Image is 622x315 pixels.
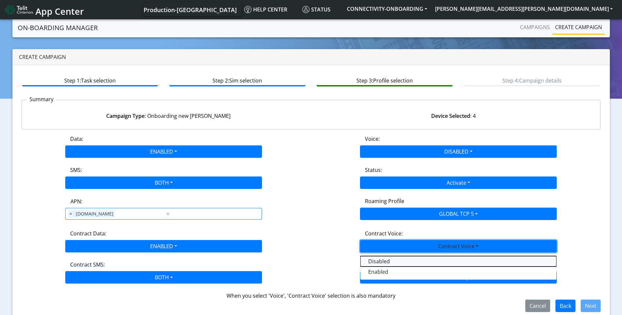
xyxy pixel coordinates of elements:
[302,6,310,13] img: status.svg
[70,166,82,174] label: SMS:
[12,49,610,65] div: Create campaign
[143,3,236,16] a: Your current platform instance
[144,6,237,14] span: Production-[GEOGRAPHIC_DATA]
[26,112,311,120] div: : Onboarding new [PERSON_NAME]
[65,271,262,284] button: BOTH
[65,145,262,158] button: ENABLED
[360,145,557,158] button: DISABLED
[35,5,84,17] span: App Center
[242,3,300,16] a: Help center
[300,3,343,16] a: Status
[431,3,617,15] button: [PERSON_NAME][EMAIL_ADDRESS][PERSON_NAME][DOMAIN_NAME]
[311,112,596,120] div: : 4
[106,112,145,120] strong: Campaign Type
[65,176,262,189] button: BOTH
[244,6,287,13] span: Help center
[74,210,115,218] span: [DOMAIN_NAME]
[244,6,251,13] img: knowledge.svg
[22,74,158,86] btn: Step 1: Task selection
[360,240,557,252] button: Contract Voice
[317,74,452,86] btn: Step 3: Profile selection
[525,300,550,312] button: Cancel
[70,230,106,237] label: Contract Data:
[21,292,601,300] div: When you select 'Voice', 'Contract Voice' selection is also mandatory
[581,300,601,312] button: Next
[360,176,557,189] button: Activate
[360,256,556,267] button: Disabled
[552,21,605,34] a: Create campaign
[70,197,82,205] label: APN:
[365,197,404,205] label: Roaming Profile
[517,21,552,34] a: Campaigns
[5,5,33,15] img: logo-telit-cinterion-gw-new.png
[431,112,470,120] strong: Device Selected
[360,267,556,277] button: Enabled
[365,166,382,174] label: Status:
[165,210,171,218] span: Clear all
[343,3,431,15] button: CONNECTIVITY-ONBOARDING
[360,208,557,220] button: GLOBAL TCP 5
[555,300,575,312] button: Back
[464,74,600,86] btn: Step 4: Campaign details
[68,210,74,218] span: ×
[18,21,98,34] a: On-Boarding Manager
[360,253,557,280] div: ENABLED
[5,3,83,17] a: App Center
[70,261,105,269] label: Contract SMS:
[365,230,403,237] label: Contract Voice:
[70,135,83,143] label: Data:
[170,74,305,86] btn: Step 2: Sim selection
[65,240,262,252] button: ENABLED
[365,135,380,143] label: Voice:
[27,95,56,103] p: Summary
[302,6,331,13] span: Status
